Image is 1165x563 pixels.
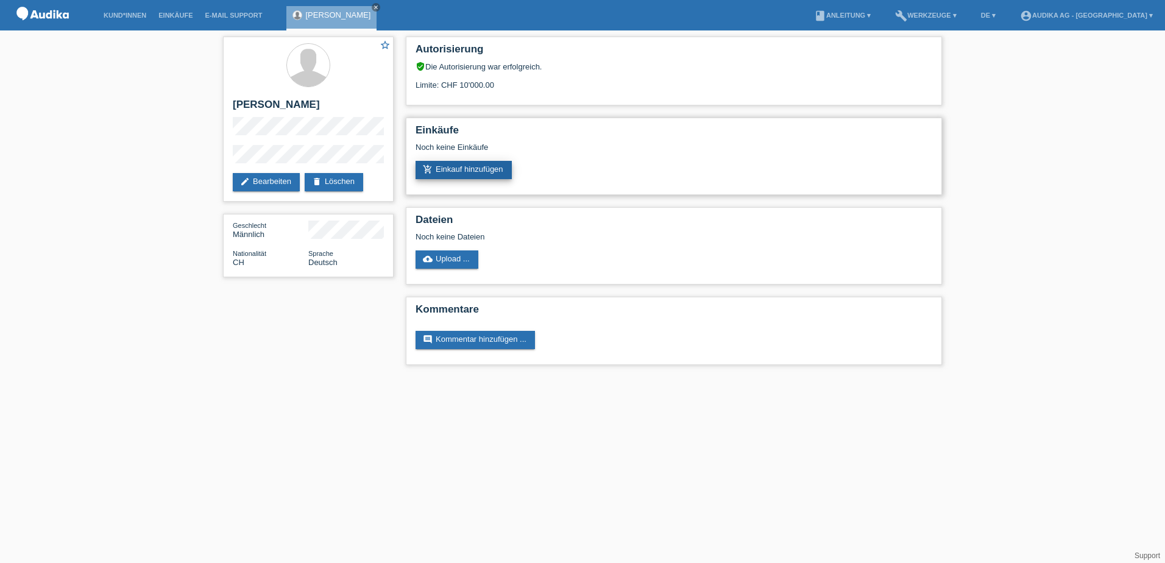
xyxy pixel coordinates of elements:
div: Männlich [233,221,308,239]
a: DE ▾ [975,12,1002,19]
a: editBearbeiten [233,173,300,191]
i: close [373,4,379,10]
h2: [PERSON_NAME] [233,99,384,117]
a: cloud_uploadUpload ... [416,250,478,269]
div: Noch keine Einkäufe [416,143,932,161]
i: add_shopping_cart [423,165,433,174]
div: Limite: CHF 10'000.00 [416,71,932,90]
h2: Dateien [416,214,932,232]
span: Schweiz [233,258,244,267]
a: commentKommentar hinzufügen ... [416,331,535,349]
a: buildWerkzeuge ▾ [889,12,963,19]
i: delete [312,177,322,186]
i: edit [240,177,250,186]
i: star_border [380,40,391,51]
i: book [814,10,826,22]
a: POS — MF Group [12,24,73,33]
a: account_circleAudika AG - [GEOGRAPHIC_DATA] ▾ [1014,12,1159,19]
a: deleteLöschen [305,173,363,191]
i: build [895,10,907,22]
span: Geschlecht [233,222,266,229]
i: comment [423,335,433,344]
div: Die Autorisierung war erfolgreich. [416,62,932,71]
i: cloud_upload [423,254,433,264]
div: Noch keine Dateien [416,232,788,241]
h2: Autorisierung [416,43,932,62]
a: add_shopping_cartEinkauf hinzufügen [416,161,512,179]
a: E-Mail Support [199,12,269,19]
span: Nationalität [233,250,266,257]
i: account_circle [1020,10,1032,22]
a: Kund*innen [97,12,152,19]
span: Deutsch [308,258,338,267]
span: Sprache [308,250,333,257]
i: verified_user [416,62,425,71]
a: close [372,3,380,12]
a: [PERSON_NAME] [305,10,370,19]
h2: Einkäufe [416,124,932,143]
a: Support [1135,551,1160,560]
a: star_border [380,40,391,52]
a: bookAnleitung ▾ [808,12,877,19]
h2: Kommentare [416,303,932,322]
a: Einkäufe [152,12,199,19]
